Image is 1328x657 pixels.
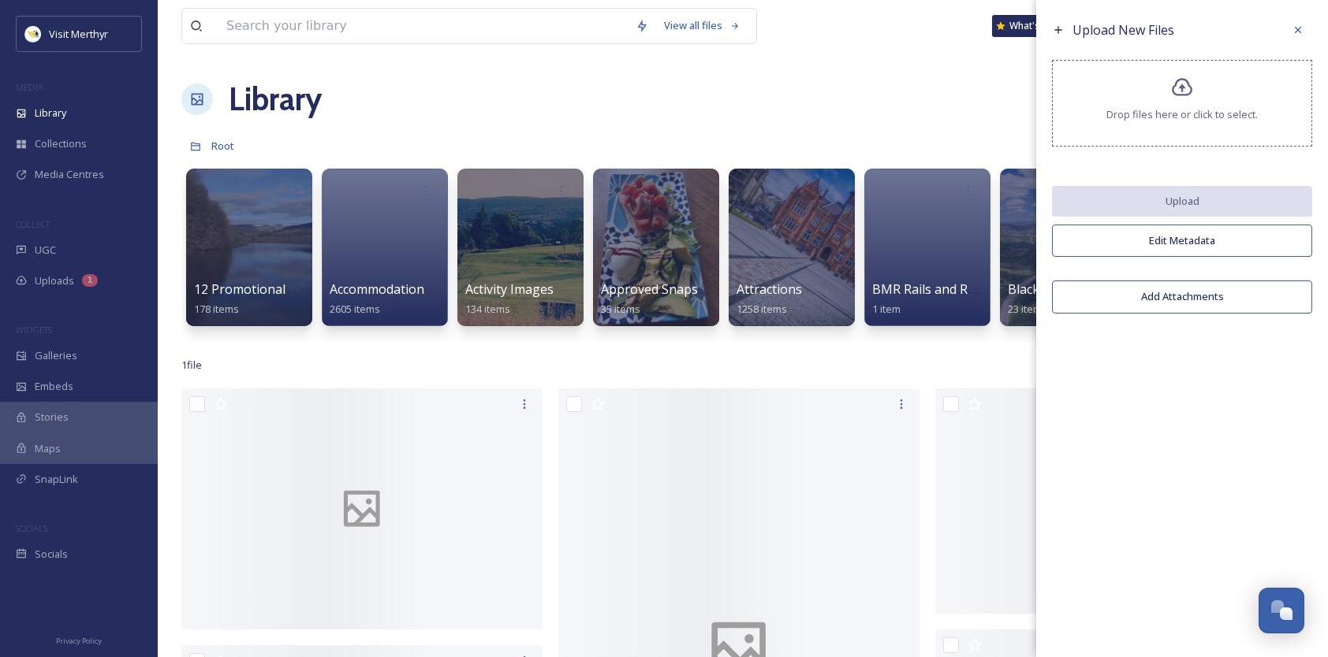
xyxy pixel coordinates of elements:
[737,282,802,316] a: Attractions1258 items
[465,302,510,316] span: 134 items
[1008,280,1304,298] span: Blackbox Aerial Images - All MLA Use internal only
[35,379,73,394] span: Embeds
[35,472,78,487] span: SnapLink
[1052,225,1312,257] button: Edit Metadata
[1106,107,1258,122] span: Drop files here or click to select.
[194,280,328,298] span: 12 Promotional Videos
[56,630,102,649] a: Privacy Policy
[1008,282,1304,316] a: Blackbox Aerial Images - All MLA Use internal only23 items
[211,139,234,153] span: Root
[16,81,43,93] span: MEDIA
[229,76,322,123] a: Library
[181,358,202,373] span: 1 file
[194,282,328,316] a: 12 Promotional Videos178 items
[35,167,104,182] span: Media Centres
[465,280,554,298] span: Activity Images
[35,441,61,456] span: Maps
[211,136,234,155] a: Root
[16,218,50,230] span: COLLECT
[82,274,98,287] div: 1
[601,302,640,316] span: 35 items
[330,302,380,316] span: 2605 items
[35,273,74,288] span: Uploads
[1259,588,1304,633] button: Open Chat
[872,282,1095,316] a: BMR Rails and Rambles HAYWALKING1 item
[35,348,77,363] span: Galleries
[465,282,554,316] a: Activity Images134 items
[872,280,1095,298] span: BMR Rails and Rambles HAYWALKING
[656,10,748,41] a: View all files
[1072,21,1174,39] span: Upload New Files
[35,106,66,121] span: Library
[35,410,69,425] span: Stories
[35,136,87,151] span: Collections
[25,26,41,42] img: download.jpeg
[330,282,424,316] a: Accommodation2605 items
[601,280,759,298] span: Approved Snapsea Images
[737,302,787,316] span: 1258 items
[194,302,239,316] span: 178 items
[49,27,108,41] span: Visit Merthyr
[737,280,802,298] span: Attractions
[1052,280,1312,313] button: Add Attachments
[872,302,901,316] span: 1 item
[330,280,424,298] span: Accommodation
[992,15,1071,37] a: What's New
[1052,186,1312,217] button: Upload
[16,522,47,534] span: SOCIALS
[56,636,102,646] span: Privacy Policy
[16,324,52,336] span: WIDGETS
[35,243,56,258] span: UGC
[35,547,68,562] span: Socials
[218,9,628,43] input: Search your library
[1008,302,1047,316] span: 23 items
[601,282,759,316] a: Approved Snapsea Images35 items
